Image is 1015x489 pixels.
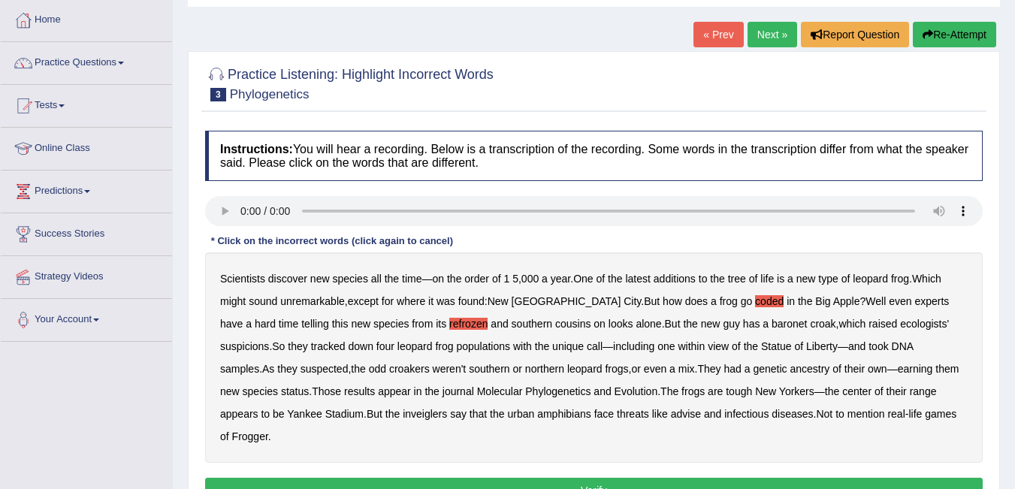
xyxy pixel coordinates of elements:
b: new [796,273,816,285]
b: life [760,273,774,285]
b: baronet [772,318,807,330]
b: the [683,318,697,330]
b: Statue [761,340,791,352]
b: real [887,408,905,420]
b: face [594,408,614,420]
b: of [492,273,501,285]
b: a [763,318,769,330]
b: But [644,295,660,307]
b: with [513,340,532,352]
b: appear [378,385,411,397]
b: the [798,295,812,307]
b: like [652,408,668,420]
b: looks [609,318,633,330]
b: results [344,385,375,397]
b: Well [865,295,886,307]
b: the [424,385,439,397]
b: and [848,340,865,352]
b: alone [636,318,661,330]
b: type [818,273,838,285]
b: infectious [724,408,769,420]
b: Liberty [806,340,838,352]
b: frog [891,273,909,285]
a: Strategy Videos [1,256,172,294]
b: their [844,363,865,375]
a: Practice Questions [1,42,172,80]
b: range [910,385,937,397]
b: of [794,340,803,352]
b: odd [369,363,386,375]
b: ancestry [790,363,829,375]
b: all [371,273,382,285]
a: Online Class [1,128,172,165]
b: status [281,385,309,397]
b: unique [552,340,584,352]
b: in [787,295,795,307]
button: Re-Attempt [913,22,996,47]
b: But [367,408,382,420]
b: suspected [301,363,349,375]
b: tree [728,273,746,285]
b: As [262,363,274,375]
b: them [935,363,959,375]
a: Predictions [1,171,172,208]
a: Tests [1,85,172,122]
a: Your Account [1,299,172,337]
b: new [310,273,330,285]
b: Yorkers [779,385,814,397]
b: One [573,273,593,285]
b: center [842,385,872,397]
b: City [624,295,641,307]
b: a [787,273,793,285]
b: of [732,340,741,352]
b: might [220,295,246,307]
b: the [535,340,549,352]
b: its [436,318,446,330]
a: Success Stories [1,213,172,251]
b: frogs [681,385,705,397]
b: of [597,273,606,285]
b: where [397,295,425,307]
b: of [841,273,850,285]
b: of [875,385,884,397]
b: leopard [853,273,888,285]
b: New [488,295,509,307]
b: even [644,363,666,375]
b: they [288,340,307,352]
b: mix [678,363,695,375]
b: Molecular [477,385,523,397]
a: Next » [748,22,797,47]
b: a [669,363,675,375]
b: own [868,363,887,375]
b: cousins [555,318,591,330]
b: croak [810,318,835,330]
b: the [490,408,504,420]
b: weren't [433,363,467,375]
b: Scientists [220,273,265,285]
b: and [594,385,611,397]
b: Apple [833,295,860,307]
b: the [825,385,839,397]
b: genetic [753,363,787,375]
b: it [428,295,433,307]
b: or [513,363,522,375]
b: including [613,340,654,352]
b: found [458,295,485,307]
b: Big [815,295,830,307]
b: 5 [512,273,518,285]
b: on [594,318,606,330]
b: Stadium [325,408,364,420]
b: diseases [772,408,813,420]
b: order [464,273,489,285]
h4: You will hear a recording. Below is a transcription of the recording. Some words in the transcrip... [205,131,983,181]
b: frogs [605,363,628,375]
b: species [373,318,409,330]
b: the [385,273,399,285]
b: amphibians [537,408,591,420]
b: telling [301,318,329,330]
b: Those [312,385,341,397]
b: a [246,318,252,330]
b: for [382,295,394,307]
b: that [470,408,487,420]
b: to [835,408,844,420]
